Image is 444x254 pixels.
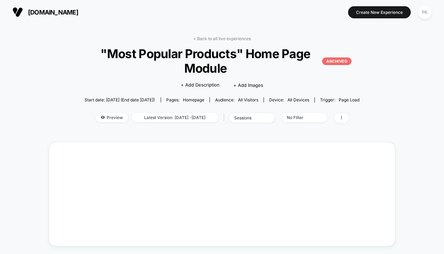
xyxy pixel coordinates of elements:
[215,97,258,102] div: Audience:
[287,97,309,102] span: all devices
[10,7,80,18] button: [DOMAIN_NAME]
[238,97,258,102] span: All Visitors
[181,82,220,89] span: + Add Description
[193,36,251,41] a: < Back to all live experiences
[132,113,218,122] span: Latest Version: [DATE] - [DATE]
[234,115,262,120] div: sessions
[166,97,204,102] div: Pages:
[233,82,263,88] span: + Add Images
[28,9,78,16] span: [DOMAIN_NAME]
[418,6,432,19] div: PK
[322,57,352,65] p: ARCHIVED
[222,113,229,123] span: |
[416,5,434,19] button: PK
[85,97,155,102] span: Start date: [DATE] (End date [DATE])
[287,115,314,120] div: No Filter
[264,97,314,102] span: Device:
[348,6,411,18] button: Create New Experience
[92,46,352,75] span: "Most Popular Products" Home Page Module
[183,97,204,102] span: homepage
[320,97,359,102] div: Trigger:
[339,97,359,102] span: Page Load
[12,7,23,17] img: Visually logo
[96,113,128,122] span: Preview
